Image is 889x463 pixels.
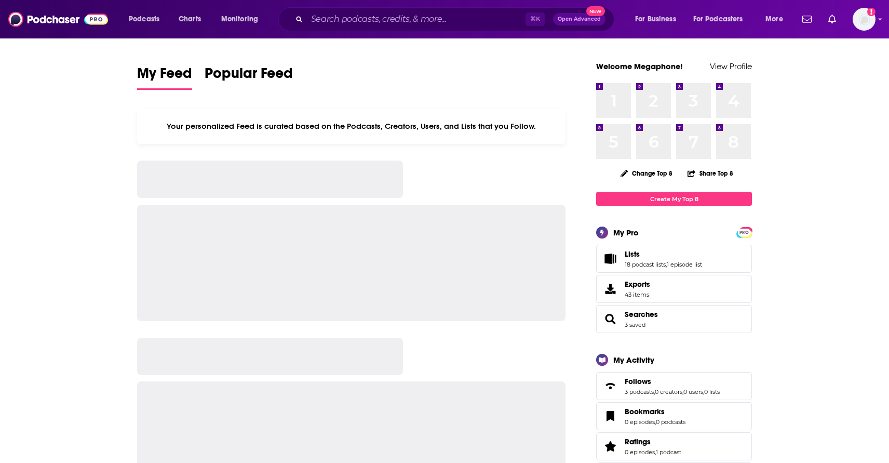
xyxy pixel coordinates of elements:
[137,64,192,90] a: My Feed
[758,11,796,28] button: open menu
[205,64,293,90] a: Popular Feed
[625,321,645,328] a: 3 saved
[600,439,621,454] a: Ratings
[655,448,656,456] span: ,
[667,261,702,268] a: 1 episode list
[693,12,743,27] span: For Podcasters
[596,275,752,303] a: Exports
[625,388,654,395] a: 3 podcasts
[625,377,651,386] span: Follows
[600,312,621,326] a: Searches
[596,61,683,71] a: Welcome Megaphone!
[613,228,639,237] div: My Pro
[683,388,703,395] a: 0 users
[625,249,702,259] a: Lists
[122,11,173,28] button: open menu
[625,407,685,416] a: Bookmarks
[172,11,207,28] a: Charts
[307,11,526,28] input: Search podcasts, credits, & more...
[625,448,655,456] a: 0 episodes
[613,355,654,365] div: My Activity
[666,261,667,268] span: ,
[625,249,640,259] span: Lists
[625,407,665,416] span: Bookmarks
[798,10,816,28] a: Show notifications dropdown
[824,10,840,28] a: Show notifications dropdown
[625,437,681,446] a: Ratings
[129,12,159,27] span: Podcasts
[625,261,666,268] a: 18 podcast lists
[600,282,621,296] span: Exports
[765,12,783,27] span: More
[288,7,624,31] div: Search podcasts, credits, & more...
[654,388,655,395] span: ,
[596,305,752,333] span: Searches
[625,280,650,289] span: Exports
[738,229,750,236] span: PRO
[600,409,621,424] a: Bookmarks
[656,418,685,426] a: 0 podcasts
[137,109,565,144] div: Your personalized Feed is curated based on the Podcasts, Creators, Users, and Lists that you Follow.
[600,252,621,266] a: Lists
[687,163,734,183] button: Share Top 8
[703,388,704,395] span: ,
[221,12,258,27] span: Monitoring
[596,245,752,273] span: Lists
[596,402,752,430] span: Bookmarks
[625,437,651,446] span: Ratings
[853,8,875,31] img: User Profile
[628,11,689,28] button: open menu
[635,12,676,27] span: For Business
[596,372,752,400] span: Follows
[625,377,720,386] a: Follows
[600,379,621,393] a: Follows
[867,8,875,16] svg: Email not verified
[179,12,201,27] span: Charts
[137,64,192,88] span: My Feed
[553,13,605,25] button: Open AdvancedNew
[686,11,758,28] button: open menu
[614,167,679,180] button: Change Top 8
[558,17,601,22] span: Open Advanced
[682,388,683,395] span: ,
[853,8,875,31] button: Show profile menu
[596,192,752,206] a: Create My Top 8
[526,12,545,26] span: ⌘ K
[710,61,752,71] a: View Profile
[625,418,655,426] a: 0 episodes
[205,64,293,88] span: Popular Feed
[586,6,605,16] span: New
[655,418,656,426] span: ,
[655,388,682,395] a: 0 creators
[656,448,681,456] a: 1 podcast
[853,8,875,31] span: Logged in as MegaphoneSupport
[596,432,752,460] span: Ratings
[214,11,272,28] button: open menu
[8,9,108,29] img: Podchaser - Follow, Share and Rate Podcasts
[704,388,720,395] a: 0 lists
[738,228,750,236] a: PRO
[625,310,658,319] a: Searches
[625,291,650,298] span: 43 items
